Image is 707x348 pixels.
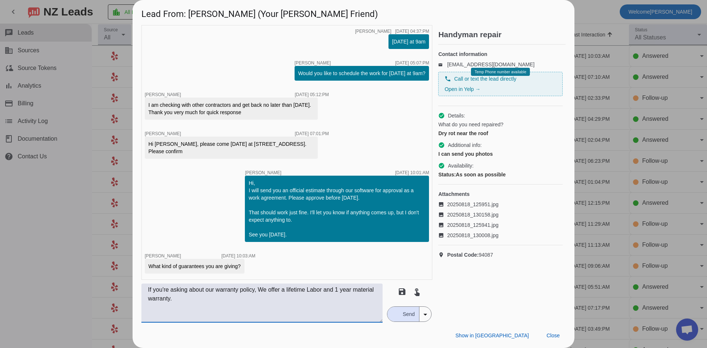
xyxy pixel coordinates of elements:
span: 20250818_130158.jpg [447,211,498,218]
mat-icon: check_circle [438,142,445,148]
span: Call or text the lead directly [454,75,516,82]
strong: Status: [438,172,455,177]
a: 20250818_125941.jpg [438,221,563,229]
span: Show in [GEOGRAPHIC_DATA] [455,333,529,338]
mat-icon: email [438,63,447,66]
div: [DATE] 04:37:PM [395,29,429,34]
button: Show in [GEOGRAPHIC_DATA] [450,329,535,342]
h4: Attachments [438,190,563,198]
div: Dry rot near the roof [438,130,563,137]
span: [PERSON_NAME] [355,29,391,34]
div: What kind of guarantees you are giving? [148,263,241,270]
span: Temp Phone number available [475,70,526,74]
span: Availability: [448,162,474,169]
span: 94087 [447,251,493,259]
a: [EMAIL_ADDRESS][DOMAIN_NAME] [447,61,534,67]
div: [DATE] 07:01:PM [295,131,329,136]
span: 20250818_125951.jpg [447,201,498,208]
a: 20250818_125951.jpg [438,201,563,208]
mat-icon: image [438,201,447,207]
mat-icon: image [438,232,447,238]
a: 20250818_130158.jpg [438,211,563,218]
mat-icon: arrow_drop_down [421,310,430,319]
mat-icon: touch_app [412,287,421,296]
mat-icon: image [438,222,447,228]
span: [PERSON_NAME] [145,131,181,136]
h2: Handyman repair [438,31,566,38]
mat-icon: check_circle [438,162,445,169]
a: Open in Yelp → [444,86,480,92]
div: Hi [PERSON_NAME], please come [DATE] at [STREET_ADDRESS]. Please confirm [148,140,314,155]
h4: Contact information [438,50,563,58]
div: [DATE] 05:07:PM [395,61,429,65]
a: 20250818_130008.jpg [438,232,563,239]
span: 20250818_125941.jpg [447,221,498,229]
div: I can send you photos [438,150,563,158]
span: What do you need repaired? [438,121,503,128]
span: [PERSON_NAME] [295,61,331,65]
span: [PERSON_NAME] [145,92,181,97]
span: [PERSON_NAME] [245,171,281,175]
mat-icon: phone [444,75,451,82]
div: [DATE] at 9am [392,38,426,45]
mat-icon: image [438,212,447,218]
button: Close [541,329,566,342]
span: Details: [448,112,465,119]
div: [DATE] 05:12:PM [295,92,329,97]
span: Additional info: [448,141,482,149]
div: I am checking with other contractors and get back no later than [DATE]. Thank you very much for q... [148,101,314,116]
div: As soon as possible [438,171,563,178]
div: Would you like to schedule the work for [DATE] at 9am? [298,70,426,77]
span: 20250818_130008.jpg [447,232,498,239]
mat-icon: check_circle [438,112,445,119]
mat-icon: location_on [438,252,447,258]
mat-icon: save [398,287,407,296]
span: Send [398,307,419,321]
div: Hi, I will send you an official estimate through our software for approval as a work agreement. P... [249,179,425,238]
div: [DATE] 10:03:AM [221,254,255,258]
div: [DATE] 10:01:AM [395,171,429,175]
span: [PERSON_NAME] [145,253,181,259]
span: Close [546,333,560,338]
strong: Postal Code: [447,252,479,258]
